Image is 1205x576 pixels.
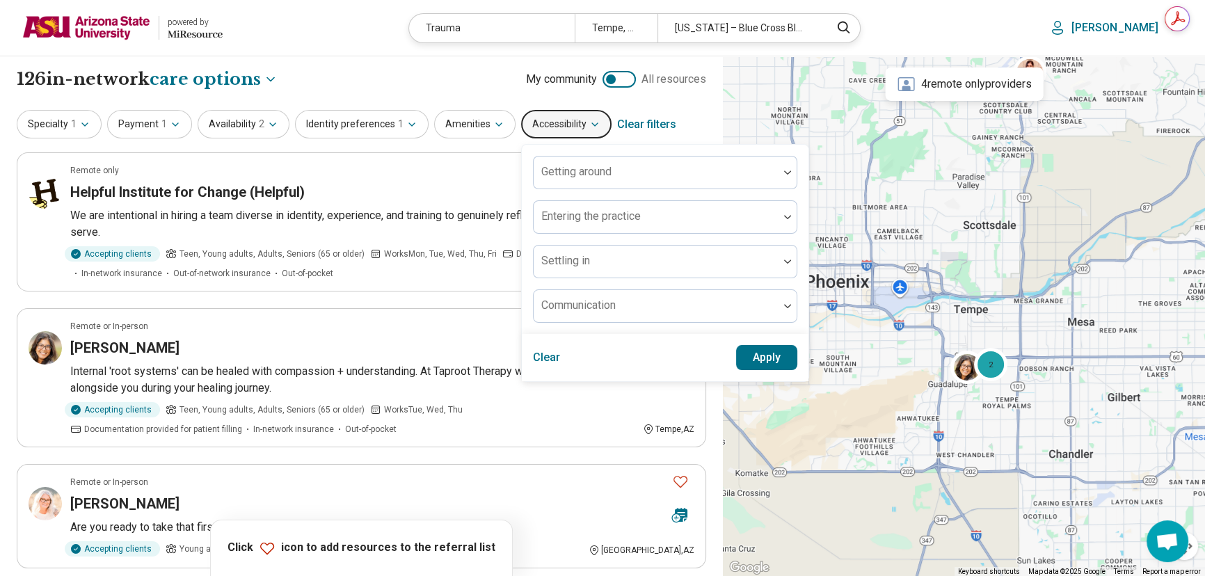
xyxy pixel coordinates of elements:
[345,423,397,435] span: Out-of-pocket
[228,540,495,557] p: Click icon to add resources to the referral list
[179,403,365,416] span: Teen, Young adults, Adults, Seniors (65 or older)
[521,110,612,138] button: Accessibility
[259,117,264,131] span: 2
[253,423,334,435] span: In-network insurance
[173,267,271,280] span: Out-of-network insurance
[282,267,333,280] span: Out-of-pocket
[107,110,192,138] button: Payment1
[150,67,261,91] span: care options
[1114,568,1134,575] a: Terms (opens in new tab)
[1028,568,1106,575] span: Map data ©2025 Google
[70,519,694,536] p: Are you ready to take that first step towards healing and growth?
[589,544,694,557] div: [GEOGRAPHIC_DATA] , AZ
[398,117,404,131] span: 1
[70,494,179,513] h3: [PERSON_NAME]
[70,320,148,333] p: Remote or In-person
[657,14,822,42] div: [US_STATE] – Blue Cross Blue Shield
[161,117,167,131] span: 1
[541,165,612,178] label: Getting around
[641,71,706,88] span: All resources
[667,467,694,496] button: Favorite
[409,14,574,42] div: Trauma
[974,348,1007,381] div: 2
[22,11,150,45] img: Arizona State University
[168,16,223,29] div: powered by
[434,110,516,138] button: Amenities
[643,423,694,435] div: Tempe , AZ
[198,110,289,138] button: Availability2
[150,67,278,91] button: Care options
[541,254,590,267] label: Settling in
[70,476,148,488] p: Remote or In-person
[65,541,160,557] div: Accepting clients
[1142,568,1201,575] a: Report a map error
[736,345,798,370] button: Apply
[179,543,342,555] span: Young adults, Adults, Seniors (65 or older)
[84,423,242,435] span: Documentation provided for patient filling
[71,117,77,131] span: 1
[885,67,1043,101] div: 4 remote only providers
[81,267,162,280] span: In-network insurance
[17,67,278,91] h1: 126 in-network
[70,338,179,358] h3: [PERSON_NAME]
[1147,520,1188,562] div: Open chat
[70,182,305,202] h3: Helpful Institute for Change (Helpful)
[384,403,463,416] span: Works Tue, Wed, Thu
[17,110,102,138] button: Specialty1
[533,345,561,370] button: Clear
[526,71,597,88] span: My community
[516,248,674,260] span: Documentation provided for patient filling
[70,363,694,397] p: Internal 'root systems' can be healed with compassion + understanding. At Taproot Therapy we're h...
[70,164,119,177] p: Remote only
[617,108,676,141] div: Clear filters
[65,402,160,417] div: Accepting clients
[22,11,223,45] a: Arizona State Universitypowered by
[384,248,497,260] span: Works Mon, Tue, Wed, Thu, Fri
[179,248,365,260] span: Teen, Young adults, Adults, Seniors (65 or older)
[575,14,657,42] div: Tempe, AZ 85281
[1071,21,1158,35] p: [PERSON_NAME]
[295,110,429,138] button: Identity preferences1
[541,298,616,312] label: Communication
[65,246,160,262] div: Accepting clients
[541,209,641,223] label: Entering the practice
[70,207,694,241] p: We are intentional in hiring a team diverse in identity, experience, and training to genuinely re...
